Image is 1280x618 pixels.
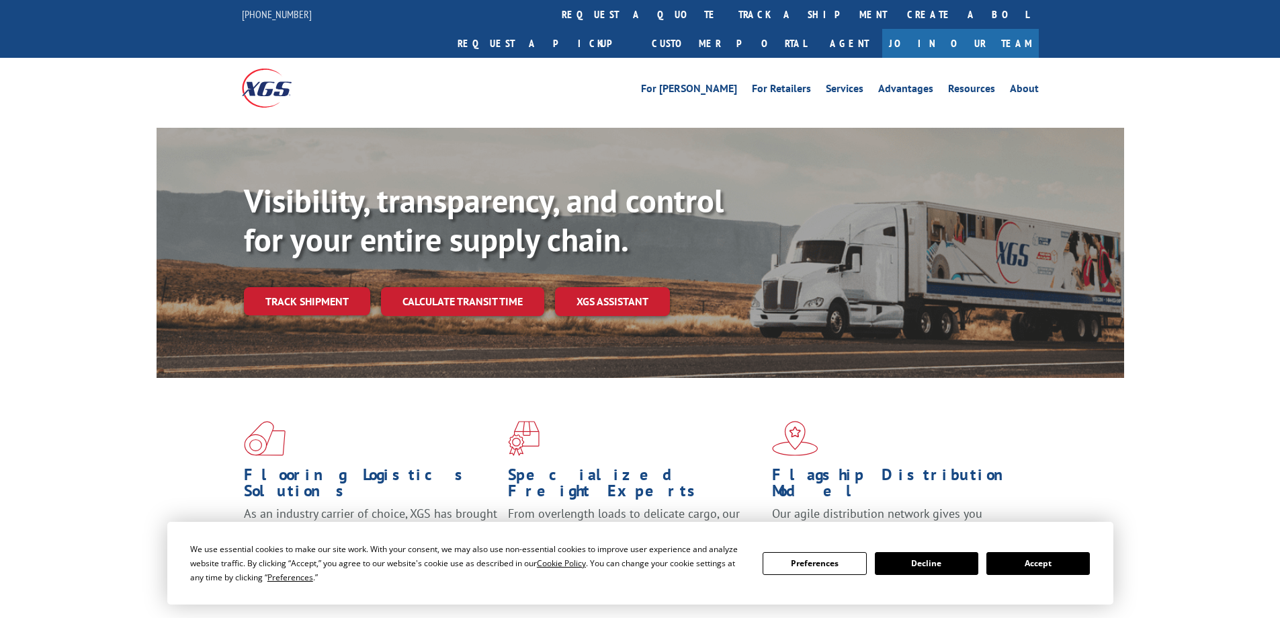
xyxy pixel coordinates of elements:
[244,287,370,315] a: Track shipment
[242,7,312,21] a: [PHONE_NUMBER]
[167,522,1113,605] div: Cookie Consent Prompt
[190,542,746,584] div: We use essential cookies to make our site work. With your consent, we may also use non-essential ...
[878,83,933,98] a: Advantages
[772,421,818,456] img: xgs-icon-flagship-distribution-model-red
[508,467,762,506] h1: Specialized Freight Experts
[267,572,313,583] span: Preferences
[537,557,586,569] span: Cookie Policy
[948,83,995,98] a: Resources
[986,552,1090,575] button: Accept
[244,506,497,553] span: As an industry carrier of choice, XGS has brought innovation and dedication to flooring logistics...
[555,287,670,316] a: XGS ASSISTANT
[875,552,978,575] button: Decline
[763,552,866,575] button: Preferences
[244,421,286,456] img: xgs-icon-total-supply-chain-intelligence-red
[882,29,1039,58] a: Join Our Team
[641,83,737,98] a: For [PERSON_NAME]
[642,29,816,58] a: Customer Portal
[772,467,1026,506] h1: Flagship Distribution Model
[381,287,544,316] a: Calculate transit time
[816,29,882,58] a: Agent
[752,83,811,98] a: For Retailers
[772,506,1019,537] span: Our agile distribution network gives you nationwide inventory management on demand.
[244,467,498,506] h1: Flooring Logistics Solutions
[1010,83,1039,98] a: About
[508,506,762,566] p: From overlength loads to delicate cargo, our experienced staff knows the best way to move your fr...
[244,180,724,260] b: Visibility, transparency, and control for your entire supply chain.
[447,29,642,58] a: Request a pickup
[508,421,540,456] img: xgs-icon-focused-on-flooring-red
[826,83,863,98] a: Services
